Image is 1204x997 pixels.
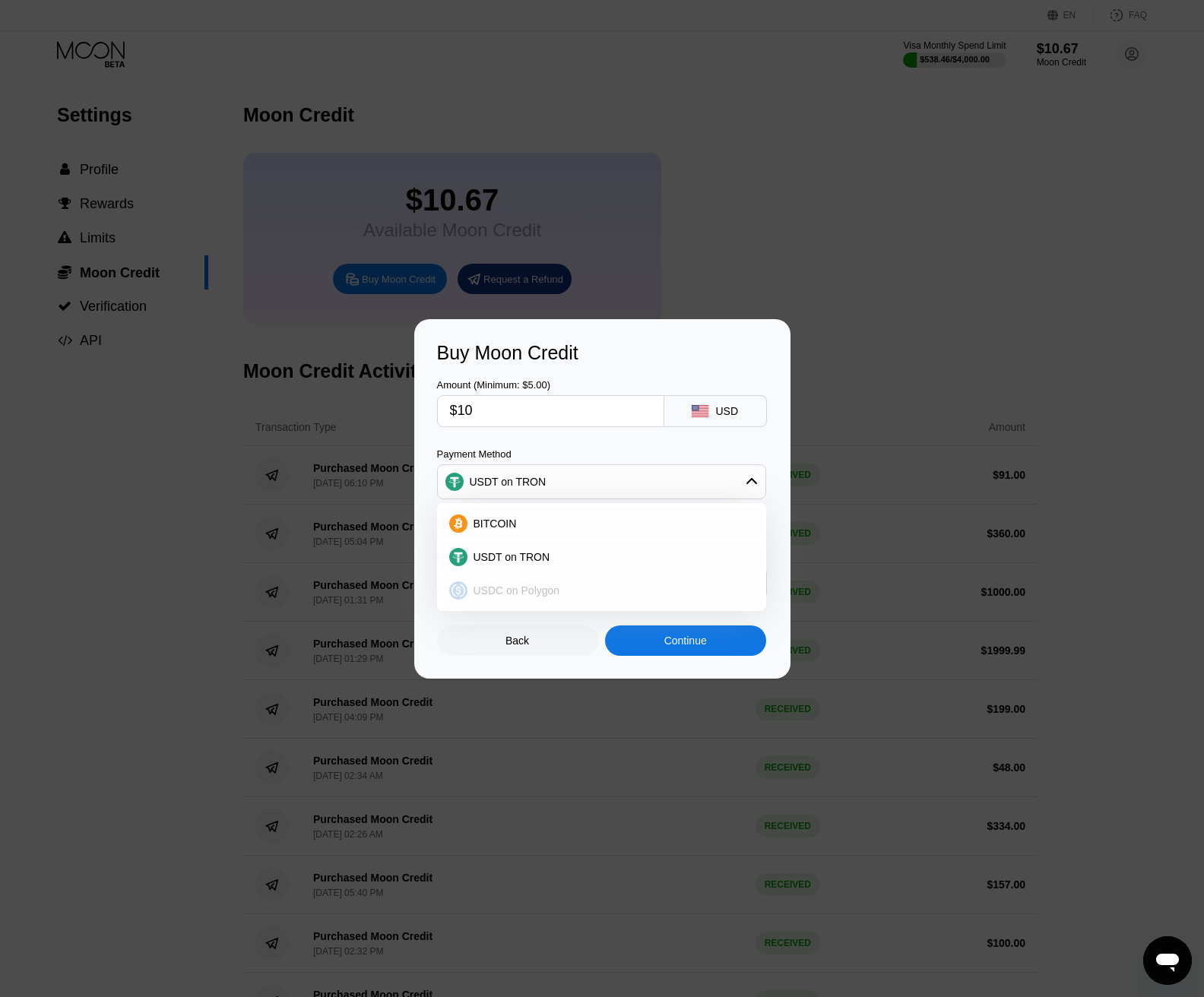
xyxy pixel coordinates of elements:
div: Back [437,625,598,656]
div: USDT on TRON [442,542,762,572]
span: USDT on TRON [474,551,550,563]
span: BITCOIN [474,517,517,530]
div: USDC on Polygon [442,575,762,606]
div: Buy Moon Credit [437,342,768,364]
div: Back [505,635,529,647]
div: USD [715,405,738,417]
div: Continue [664,635,707,647]
input: $0.00 [450,396,651,426]
iframe: Mesajlaşma penceresini başlatma düğmesi [1143,936,1192,985]
div: USDT on TRON [470,476,547,488]
span: USDC on Polygon [474,584,560,597]
div: Payment Method [437,448,766,460]
div: Continue [605,625,766,656]
div: USDT on TRON [438,467,765,497]
div: BITCOIN [442,508,762,539]
div: Amount (Minimum: $5.00) [437,379,664,391]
